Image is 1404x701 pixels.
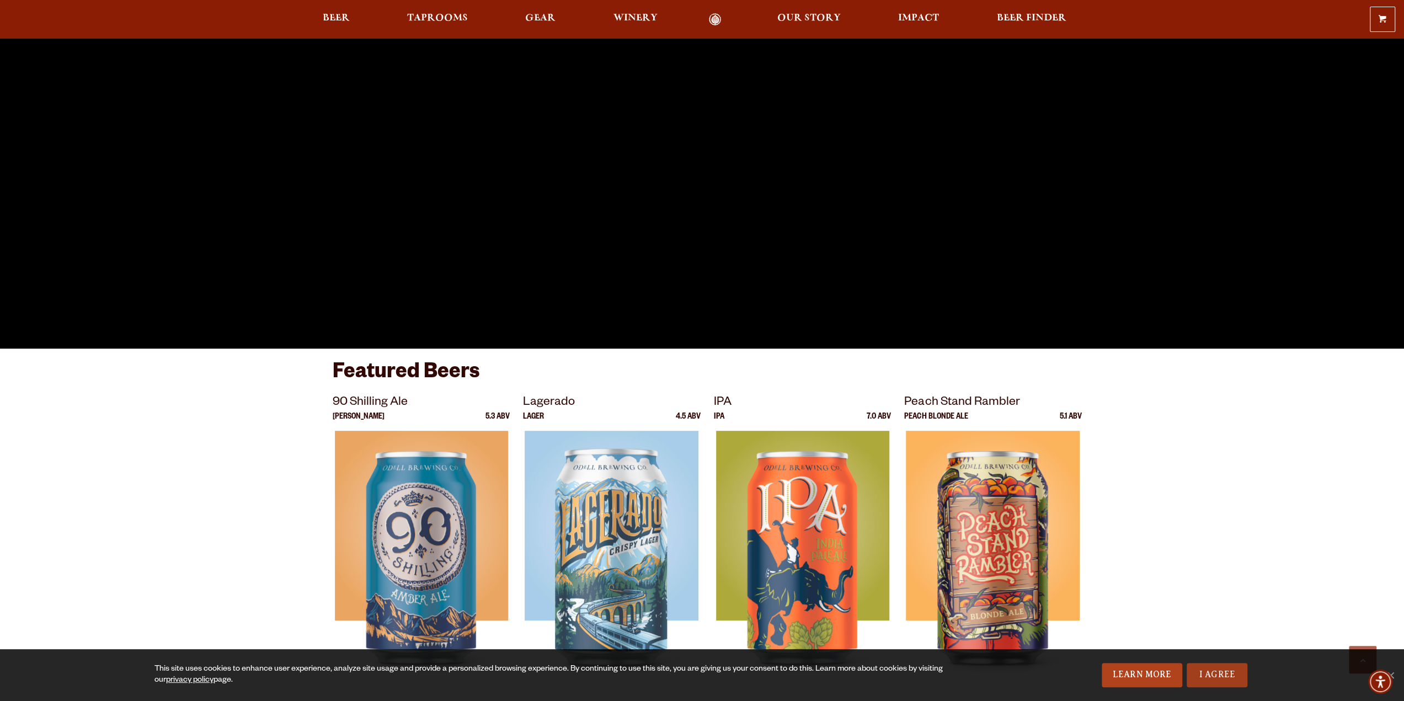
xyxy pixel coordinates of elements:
[606,13,665,26] a: Winery
[898,14,939,23] span: Impact
[407,14,468,23] span: Taprooms
[1102,663,1183,687] a: Learn More
[518,13,563,26] a: Gear
[323,14,350,23] span: Beer
[891,13,946,26] a: Impact
[996,14,1066,23] span: Beer Finder
[770,13,848,26] a: Our Story
[523,393,701,413] p: Lagerado
[1368,670,1392,694] div: Accessibility Menu
[485,413,510,431] p: 5.3 ABV
[525,14,556,23] span: Gear
[714,393,891,413] p: IPA
[904,413,968,431] p: Peach Blonde Ale
[1187,663,1247,687] a: I Agree
[166,676,213,685] a: privacy policy
[1349,646,1376,673] a: Scroll to top
[400,13,475,26] a: Taprooms
[523,413,544,431] p: Lager
[333,413,385,431] p: [PERSON_NAME]
[333,393,510,413] p: 90 Shilling Ale
[714,413,724,431] p: IPA
[695,13,736,26] a: Odell Home
[777,14,841,23] span: Our Story
[613,14,658,23] span: Winery
[904,393,1082,413] p: Peach Stand Rambler
[676,413,701,431] p: 4.5 ABV
[333,360,1072,393] h3: Featured Beers
[316,13,357,26] a: Beer
[867,413,891,431] p: 7.0 ABV
[1060,413,1082,431] p: 5.1 ABV
[154,664,964,686] div: This site uses cookies to enhance user experience, analyze site usage and provide a personalized ...
[989,13,1073,26] a: Beer Finder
